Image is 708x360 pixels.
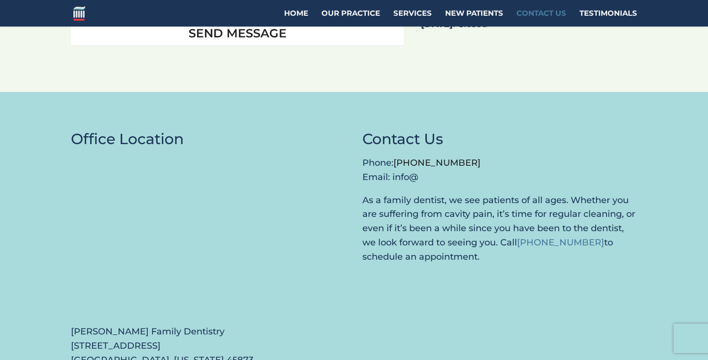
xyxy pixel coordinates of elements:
a: Testimonials [579,10,637,27]
p: As a family dentist, we see patients of all ages. Whether you are suffering from cavity pain, it’... [362,193,637,264]
a: [PHONE_NUMBER] [517,237,604,248]
a: Services [393,10,432,27]
a: Home [284,10,308,27]
a: Contact Us [516,10,566,27]
strong: [DATE] [421,19,453,30]
h2: Office Location [71,127,346,156]
a: New Patients [445,10,503,27]
img: Aderman Family Dentistry [73,6,85,20]
a: Our Practice [322,10,380,27]
h2: Contact Us [362,127,637,156]
a: [PHONE_NUMBER] [393,157,481,168]
button: Send Message [71,21,404,45]
p: Phone: Email: info@ [362,156,637,184]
